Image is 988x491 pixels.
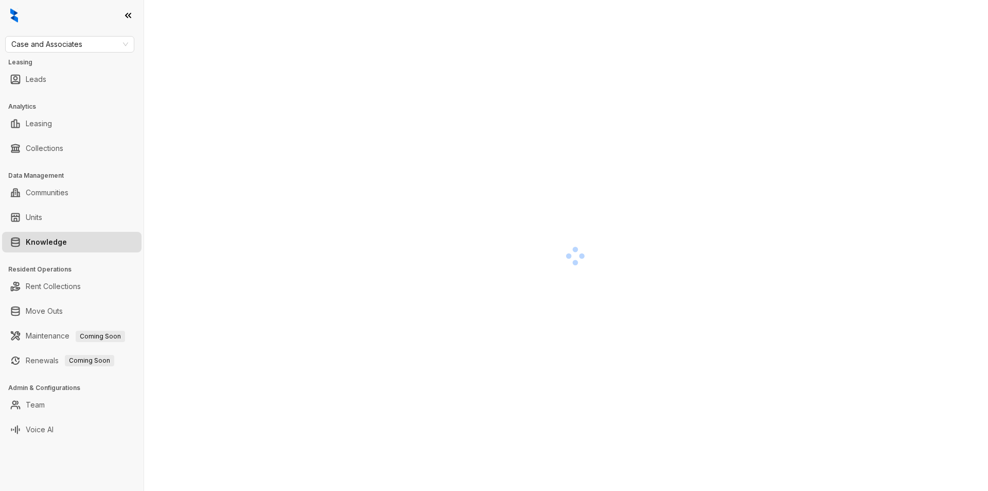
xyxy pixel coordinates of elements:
a: Collections [26,138,63,159]
li: Leads [2,69,142,90]
li: Leasing [2,113,142,134]
a: Leasing [26,113,52,134]
a: Units [26,207,42,228]
h3: Leasing [8,58,144,67]
span: Coming Soon [65,355,114,366]
li: Communities [2,182,142,203]
a: Team [26,395,45,415]
span: Case and Associates [11,37,128,52]
a: Move Outs [26,301,63,321]
h3: Data Management [8,171,144,180]
h3: Admin & Configurations [8,383,144,393]
li: Move Outs [2,301,142,321]
a: Voice AI [26,419,54,440]
li: Maintenance [2,326,142,346]
a: Knowledge [26,232,67,252]
a: Rent Collections [26,276,81,297]
a: Communities [26,182,68,203]
a: Leads [26,69,46,90]
h3: Analytics [8,102,144,111]
li: Voice AI [2,419,142,440]
img: logo [10,8,18,23]
li: Knowledge [2,232,142,252]
li: Units [2,207,142,228]
li: Renewals [2,350,142,371]
li: Team [2,395,142,415]
li: Collections [2,138,142,159]
h3: Resident Operations [8,265,144,274]
a: RenewalsComing Soon [26,350,114,371]
li: Rent Collections [2,276,142,297]
span: Coming Soon [76,331,125,342]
